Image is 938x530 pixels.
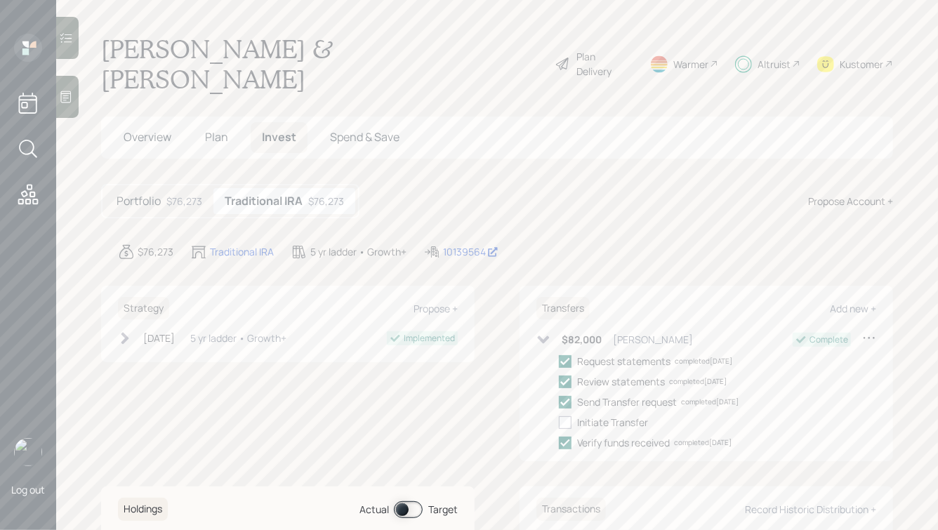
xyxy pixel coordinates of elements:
div: Review statements [577,374,665,389]
div: Initiate Transfer [577,415,648,430]
div: $76,273 [166,194,202,208]
div: Actual [359,502,389,517]
h5: Portfolio [117,194,161,208]
div: [DATE] [143,331,175,345]
div: Warmer [673,57,708,72]
div: completed [DATE] [681,397,739,407]
div: Request statements [577,354,671,369]
img: hunter_neumayer.jpg [14,438,42,466]
div: Altruist [758,57,791,72]
div: Implemented [404,332,455,345]
div: Traditional IRA [210,244,274,259]
span: Spend & Save [330,129,399,145]
span: Invest [262,129,296,145]
div: 10139564 [443,244,498,259]
h6: Transfers [536,297,590,320]
h6: Holdings [118,498,168,521]
div: $76,273 [308,194,344,208]
div: Plan Delivery [577,49,633,79]
div: Record Historic Distribution + [745,503,876,516]
div: Kustomer [840,57,883,72]
span: Overview [124,129,171,145]
div: $76,273 [138,244,173,259]
div: Verify funds received [577,435,670,450]
div: 5 yr ladder • Growth+ [190,331,286,345]
span: Plan [205,129,228,145]
div: Complete [810,333,848,346]
div: Target [428,502,458,517]
h6: Transactions [536,498,606,521]
div: completed [DATE] [669,376,727,387]
div: 5 yr ladder • Growth+ [310,244,407,259]
div: completed [DATE] [674,437,732,448]
div: Propose Account + [808,194,893,208]
div: Log out [11,483,45,496]
h6: $82,000 [562,334,602,346]
div: Propose + [414,302,458,315]
h1: [PERSON_NAME] & [PERSON_NAME] [101,34,543,94]
h6: Strategy [118,297,169,320]
h5: Traditional IRA [225,194,303,208]
div: Send Transfer request [577,395,677,409]
div: completed [DATE] [675,356,732,366]
div: Add new + [830,302,876,315]
div: [PERSON_NAME] [613,332,693,347]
